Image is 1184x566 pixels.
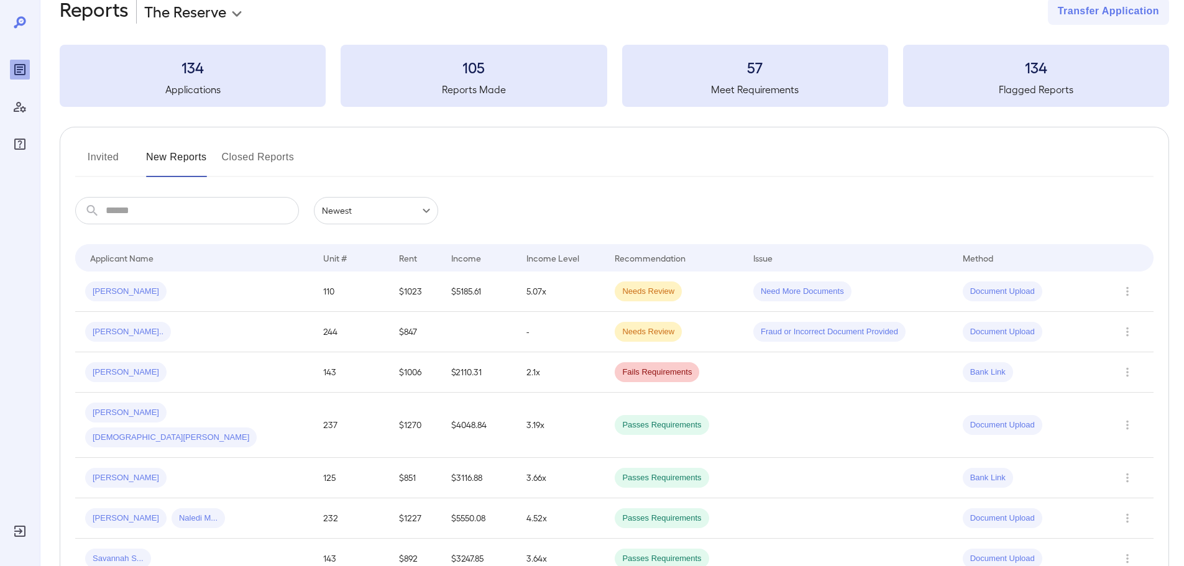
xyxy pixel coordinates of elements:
h3: 134 [60,57,326,77]
button: Row Actions [1117,322,1137,342]
span: Naledi M... [172,513,225,524]
td: $1023 [389,272,441,312]
td: $1227 [389,498,441,539]
h5: Applications [60,82,326,97]
span: Passes Requirements [615,553,709,565]
p: The Reserve [144,1,226,21]
td: $1270 [389,393,441,458]
div: Issue [753,250,773,265]
h5: Meet Requirements [622,82,888,97]
span: Passes Requirements [615,513,709,524]
summary: 134Applications105Reports Made57Meet Requirements134Flagged Reports [60,45,1169,107]
td: 237 [313,393,389,458]
span: Document Upload [963,513,1042,524]
span: Needs Review [615,286,682,298]
td: 2.1x [516,352,605,393]
h3: 134 [903,57,1169,77]
td: $4048.84 [441,393,517,458]
span: Bank Link [963,367,1013,378]
td: $2110.31 [441,352,517,393]
td: $1006 [389,352,441,393]
span: [PERSON_NAME] [85,407,167,419]
div: Method [963,250,993,265]
td: $5550.08 [441,498,517,539]
div: Applicant Name [90,250,154,265]
span: [PERSON_NAME] [85,472,167,484]
div: Reports [10,60,30,80]
div: FAQ [10,134,30,154]
div: Income Level [526,250,579,265]
span: [PERSON_NAME] [85,513,167,524]
span: Passes Requirements [615,472,709,484]
td: 5.07x [516,272,605,312]
span: [PERSON_NAME] [85,367,167,378]
span: Bank Link [963,472,1013,484]
h3: 57 [622,57,888,77]
button: Row Actions [1117,362,1137,382]
td: 143 [313,352,389,393]
div: Income [451,250,481,265]
td: - [516,312,605,352]
td: 3.19x [516,393,605,458]
button: Row Actions [1117,281,1137,301]
td: 3.66x [516,458,605,498]
button: New Reports [146,147,207,177]
td: $847 [389,312,441,352]
td: 4.52x [516,498,605,539]
h5: Reports Made [341,82,607,97]
td: 232 [313,498,389,539]
span: Fraud or Incorrect Document Provided [753,326,906,338]
span: Document Upload [963,419,1042,431]
td: 125 [313,458,389,498]
span: [DEMOGRAPHIC_DATA][PERSON_NAME] [85,432,257,444]
td: 110 [313,272,389,312]
h5: Flagged Reports [903,82,1169,97]
button: Invited [75,147,131,177]
button: Row Actions [1117,415,1137,435]
span: Document Upload [963,326,1042,338]
td: 244 [313,312,389,352]
div: Manage Users [10,97,30,117]
span: Document Upload [963,553,1042,565]
span: Need More Documents [753,286,851,298]
div: Newest [314,197,438,224]
span: [PERSON_NAME].. [85,326,171,338]
button: Closed Reports [222,147,295,177]
span: Passes Requirements [615,419,709,431]
td: $851 [389,458,441,498]
button: Row Actions [1117,468,1137,488]
span: [PERSON_NAME] [85,286,167,298]
button: Row Actions [1117,508,1137,528]
div: Unit # [323,250,347,265]
td: $5185.61 [441,272,517,312]
span: Savannah S... [85,553,151,565]
h3: 105 [341,57,607,77]
div: Rent [399,250,419,265]
span: Fails Requirements [615,367,699,378]
span: Document Upload [963,286,1042,298]
span: Needs Review [615,326,682,338]
div: Recommendation [615,250,686,265]
td: $3116.88 [441,458,517,498]
div: Log Out [10,521,30,541]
